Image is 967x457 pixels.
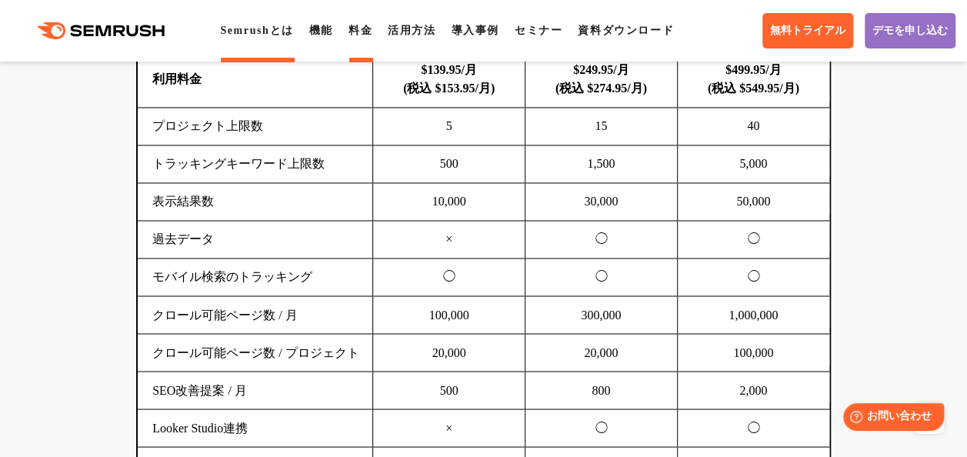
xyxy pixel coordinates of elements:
[138,334,373,372] td: クロール可能ページ数 / プロジェクト
[152,72,202,85] b: 利用料金
[677,183,829,221] td: 50,000
[348,25,372,36] a: 料金
[525,334,677,372] td: 20,000
[373,183,525,221] td: 10,000
[677,145,829,183] td: 5,000
[525,145,677,183] td: 1,500
[451,25,499,36] a: 導入事例
[677,221,829,259] td: ◯
[138,296,373,334] td: クロール可能ページ数 / 月
[403,63,495,95] b: $139.95/月 (税込 $153.95/月)
[373,259,525,296] td: ◯
[525,259,677,296] td: ◯
[872,24,948,38] span: デモを申し込む
[373,108,525,145] td: 5
[525,108,677,145] td: 15
[138,221,373,259] td: 過去データ
[708,63,799,95] b: $499.95/月 (税込 $549.95/月)
[373,409,525,447] td: ×
[138,372,373,409] td: SEO改善提案 / 月
[373,334,525,372] td: 20,000
[138,259,373,296] td: モバイル検索のトラッキング
[525,372,677,409] td: 800
[770,24,845,38] span: 無料トライアル
[830,397,950,440] iframe: Help widget launcher
[138,145,373,183] td: トラッキングキーワード上限数
[677,334,829,372] td: 100,000
[578,25,674,36] a: 資料ダウンロード
[138,183,373,221] td: 表示結果数
[677,259,829,296] td: ◯
[138,409,373,447] td: Looker Studio連携
[525,183,677,221] td: 30,000
[373,296,525,334] td: 100,000
[677,409,829,447] td: ◯
[762,13,853,48] a: 無料トライアル
[525,296,677,334] td: 300,000
[677,372,829,409] td: 2,000
[373,145,525,183] td: 500
[373,372,525,409] td: 500
[309,25,333,36] a: 機能
[525,409,677,447] td: ◯
[515,25,562,36] a: セミナー
[865,13,955,48] a: デモを申し込む
[677,108,829,145] td: 40
[525,221,677,259] td: ◯
[138,108,373,145] td: プロジェクト上限数
[388,25,435,36] a: 活用方法
[220,25,293,36] a: Semrushとは
[373,221,525,259] td: ×
[677,296,829,334] td: 1,000,000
